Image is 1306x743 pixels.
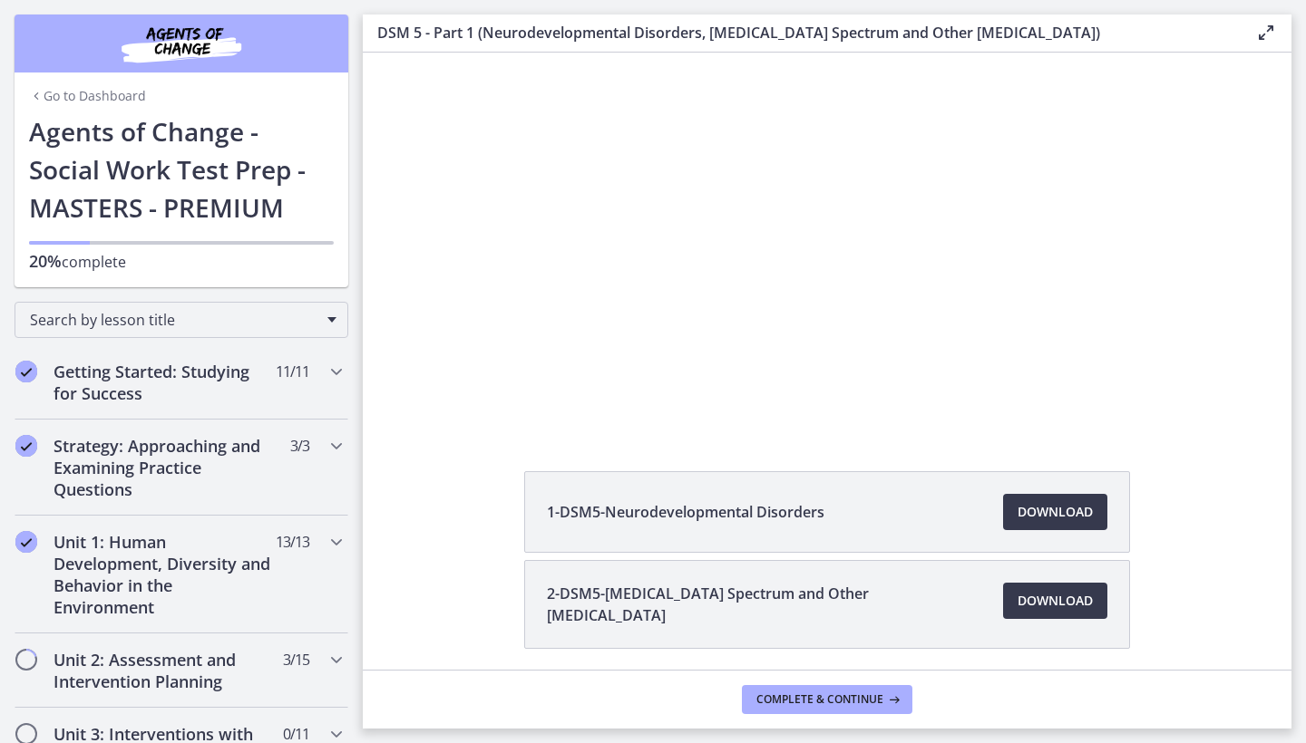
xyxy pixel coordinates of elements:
[73,22,290,65] img: Agents of Change Social Work Test Prep
[54,649,275,692] h2: Unit 2: Assessment and Intervention Planning
[377,22,1226,43] h3: DSM 5 - Part 1 (Neurodevelopmental Disorders, [MEDICAL_DATA] Spectrum and Other [MEDICAL_DATA])
[276,531,309,553] span: 13 / 13
[1018,590,1093,612] span: Download
[54,531,275,618] h2: Unit 1: Human Development, Diversity and Behavior in the Environment
[547,583,981,626] span: 2-DSM5-[MEDICAL_DATA] Spectrum and Other [MEDICAL_DATA]
[283,649,309,671] span: 3 / 15
[29,112,334,227] h1: Agents of Change - Social Work Test Prep - MASTERS - PREMIUM
[54,361,275,404] h2: Getting Started: Studying for Success
[756,692,883,707] span: Complete & continue
[1003,583,1107,619] a: Download
[742,685,912,714] button: Complete & continue
[29,250,334,273] p: complete
[29,87,146,105] a: Go to Dashboard
[15,531,37,553] i: Completed
[363,53,1291,429] iframe: Video Lesson
[15,302,348,338] div: Search by lesson title
[290,435,309,457] span: 3 / 3
[15,435,37,457] i: Completed
[547,501,824,523] span: 1-DSM5-Neurodevelopmental Disorders
[29,250,62,272] span: 20%
[1018,501,1093,523] span: Download
[15,361,37,382] i: Completed
[30,310,318,330] span: Search by lesson title
[276,361,309,382] span: 11 / 11
[1003,494,1107,530] a: Download
[54,435,275,500] h2: Strategy: Approaching and Examining Practice Questions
